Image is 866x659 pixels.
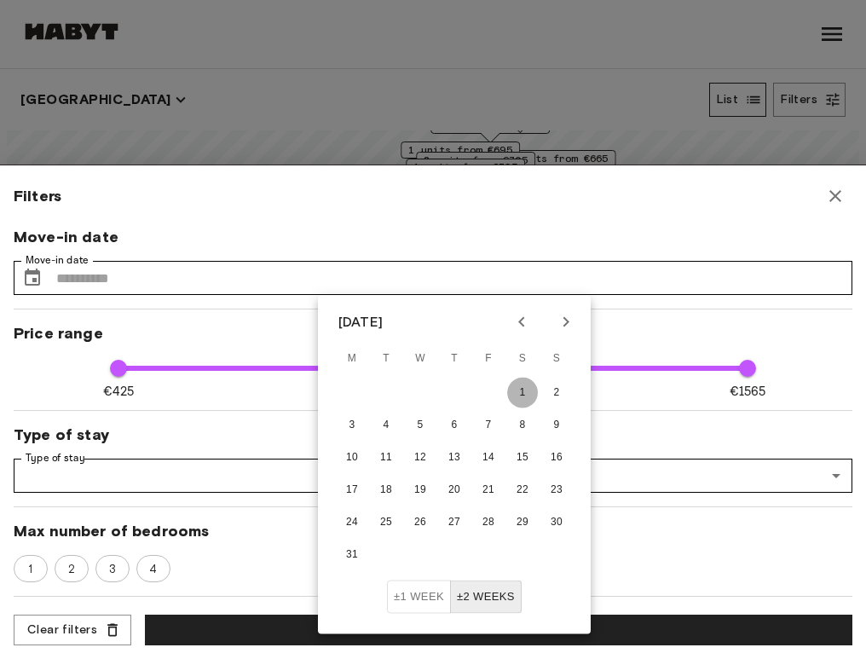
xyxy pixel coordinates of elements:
[14,615,131,646] button: Clear filters
[371,410,401,441] button: 4
[730,383,766,401] span: €1565
[507,342,538,376] span: Saturday
[507,410,538,441] button: 8
[507,475,538,506] button: 22
[95,555,130,582] div: 3
[26,451,85,465] label: Type of stay
[371,475,401,506] button: 18
[337,540,367,570] button: 31
[14,186,61,206] span: Filters
[14,323,852,344] span: Price range
[507,378,538,408] button: 1
[337,342,367,376] span: Monday
[473,410,504,441] button: 7
[541,342,572,376] span: Sunday
[337,410,367,441] button: 3
[140,561,166,578] span: 4
[439,342,470,376] span: Thursday
[473,442,504,473] button: 14
[103,383,135,401] span: €425
[439,410,470,441] button: 6
[136,555,170,582] div: 4
[541,410,572,441] button: 9
[541,442,572,473] button: 16
[473,475,504,506] button: 21
[541,378,572,408] button: 2
[371,507,401,538] button: 25
[26,253,89,268] label: Move-in date
[439,442,470,473] button: 13
[14,425,852,445] span: Type of stay
[507,507,538,538] button: 29
[337,442,367,473] button: 10
[387,581,451,614] button: ±1 week
[15,261,49,295] button: Choose date
[55,555,89,582] div: 2
[405,410,436,441] button: 5
[541,507,572,538] button: 30
[337,507,367,538] button: 24
[405,342,436,376] span: Wednesday
[337,475,367,506] button: 17
[405,475,436,506] button: 19
[551,308,580,337] button: Next month
[59,561,84,578] span: 2
[19,561,42,578] span: 1
[338,312,383,332] div: [DATE]
[371,442,401,473] button: 11
[507,442,538,473] button: 15
[145,615,852,646] button: Search
[371,342,401,376] span: Tuesday
[439,507,470,538] button: 27
[14,227,852,247] span: Move-in date
[439,475,470,506] button: 20
[541,475,572,506] button: 23
[14,555,48,582] div: 1
[473,507,504,538] button: 28
[507,308,536,337] button: Previous month
[473,342,504,376] span: Friday
[100,561,125,578] span: 3
[405,442,436,473] button: 12
[405,507,436,538] button: 26
[387,581,522,614] div: Move In Flexibility
[450,581,522,614] button: ±2 weeks
[14,521,852,541] span: Max number of bedrooms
